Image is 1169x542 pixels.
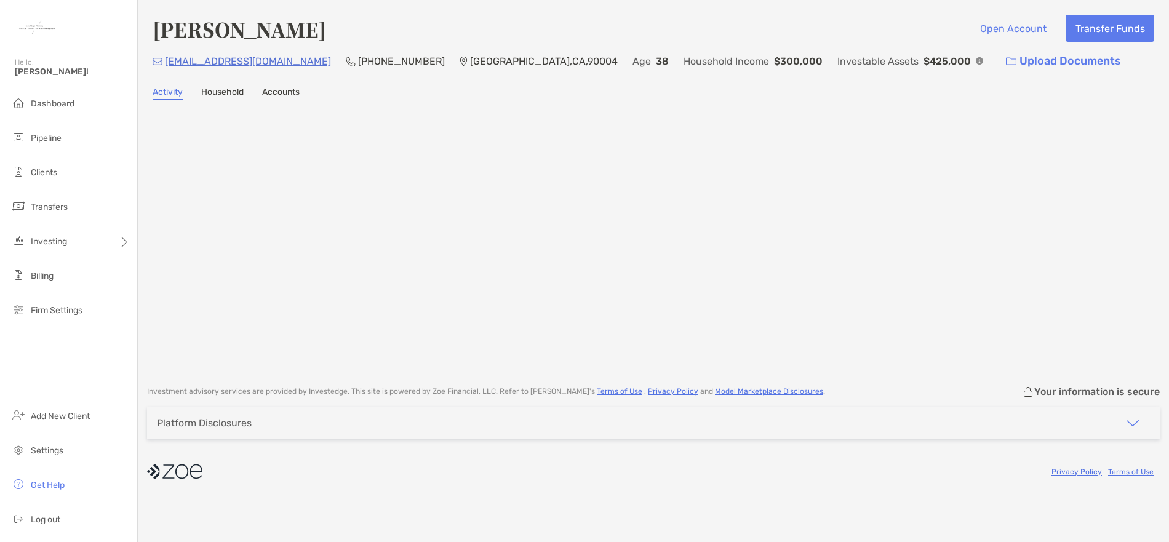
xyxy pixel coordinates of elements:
[656,54,669,69] p: 38
[358,54,445,69] p: [PHONE_NUMBER]
[1006,57,1016,66] img: button icon
[31,202,68,212] span: Transfers
[998,48,1129,74] a: Upload Documents
[11,442,26,457] img: settings icon
[31,305,82,316] span: Firm Settings
[31,167,57,178] span: Clients
[153,87,183,100] a: Activity
[31,480,65,490] span: Get Help
[346,57,356,66] img: Phone Icon
[153,15,326,43] h4: [PERSON_NAME]
[153,58,162,65] img: Email Icon
[1125,416,1140,431] img: icon arrow
[157,417,252,429] div: Platform Disclosures
[11,199,26,213] img: transfers icon
[11,164,26,179] img: clients icon
[165,54,331,69] p: [EMAIL_ADDRESS][DOMAIN_NAME]
[11,408,26,423] img: add_new_client icon
[31,271,54,281] span: Billing
[31,133,62,143] span: Pipeline
[11,130,26,145] img: pipeline icon
[11,233,26,248] img: investing icon
[774,54,823,69] p: $300,000
[31,514,60,525] span: Log out
[1051,468,1102,476] a: Privacy Policy
[470,54,618,69] p: [GEOGRAPHIC_DATA] , CA , 90004
[11,302,26,317] img: firm-settings icon
[924,54,971,69] p: $425,000
[31,445,63,456] span: Settings
[147,387,825,396] p: Investment advisory services are provided by Investedge . This site is powered by Zoe Financial, ...
[970,15,1056,42] button: Open Account
[460,57,468,66] img: Location Icon
[11,95,26,110] img: dashboard icon
[31,98,74,109] span: Dashboard
[597,387,642,396] a: Terms of Use
[632,54,651,69] p: Age
[15,66,130,77] span: [PERSON_NAME]!
[837,54,919,69] p: Investable Assets
[684,54,769,69] p: Household Income
[11,511,26,526] img: logout icon
[11,268,26,282] img: billing icon
[11,477,26,492] img: get-help icon
[648,387,698,396] a: Privacy Policy
[1066,15,1154,42] button: Transfer Funds
[976,57,983,65] img: Info Icon
[262,87,300,100] a: Accounts
[715,387,823,396] a: Model Marketplace Disclosures
[1034,386,1160,397] p: Your information is secure
[15,5,59,49] img: Zoe Logo
[1108,468,1154,476] a: Terms of Use
[31,411,90,421] span: Add New Client
[147,458,202,485] img: company logo
[201,87,244,100] a: Household
[31,236,67,247] span: Investing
